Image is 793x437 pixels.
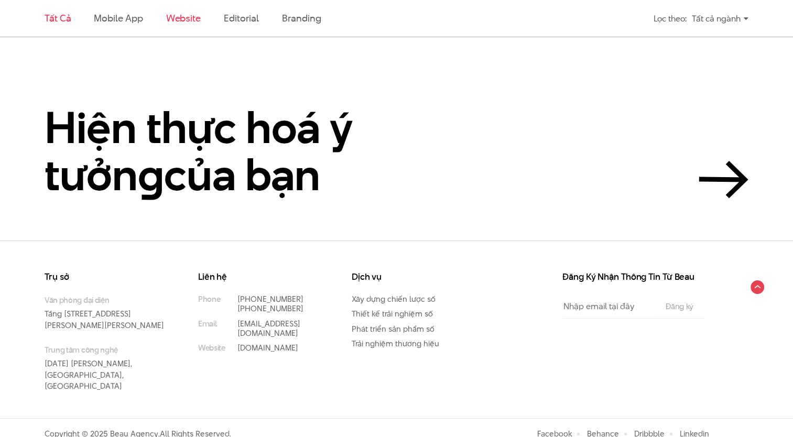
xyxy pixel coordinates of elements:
[692,9,748,28] div: Tất cả ngành
[654,9,687,28] div: Lọc theo:
[45,12,71,25] a: Tất cả
[352,323,434,334] a: Phát triển sản phẩm số
[662,302,697,311] input: Đăng ký
[198,272,320,281] h3: Liên hệ
[45,344,167,392] p: [DATE] [PERSON_NAME], [GEOGRAPHIC_DATA], [GEOGRAPHIC_DATA]
[352,272,474,281] h3: Dịch vụ
[45,344,167,355] small: Trung tâm công nghệ
[237,342,298,353] a: [DOMAIN_NAME]
[282,12,321,25] a: Branding
[198,294,220,304] small: Phone
[198,319,216,329] small: Email
[237,318,300,338] a: [EMAIL_ADDRESS][DOMAIN_NAME]
[352,308,433,319] a: Thiết kế trải nghiệm số
[352,293,436,304] a: Xây dựng chiến lược số
[224,12,259,25] a: Editorial
[198,343,225,353] small: Website
[562,294,655,318] input: Nhập email tại đây
[45,272,167,281] h3: Trụ sở
[237,293,303,304] a: [PHONE_NUMBER]
[45,294,167,331] p: Tầng [STREET_ADDRESS][PERSON_NAME][PERSON_NAME]
[45,104,411,198] h2: Hiện thực hoá ý tưởn của bạn
[45,294,167,305] small: Văn phòng đại diện
[562,272,704,281] h3: Đăng Ký Nhận Thông Tin Từ Beau
[352,338,439,349] a: Trải nghiệm thương hiệu
[138,144,164,205] en: g
[45,104,748,198] a: Hiện thực hoá ý tưởngcủa bạn
[237,303,303,314] a: [PHONE_NUMBER]
[166,12,201,25] a: Website
[94,12,143,25] a: Mobile app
